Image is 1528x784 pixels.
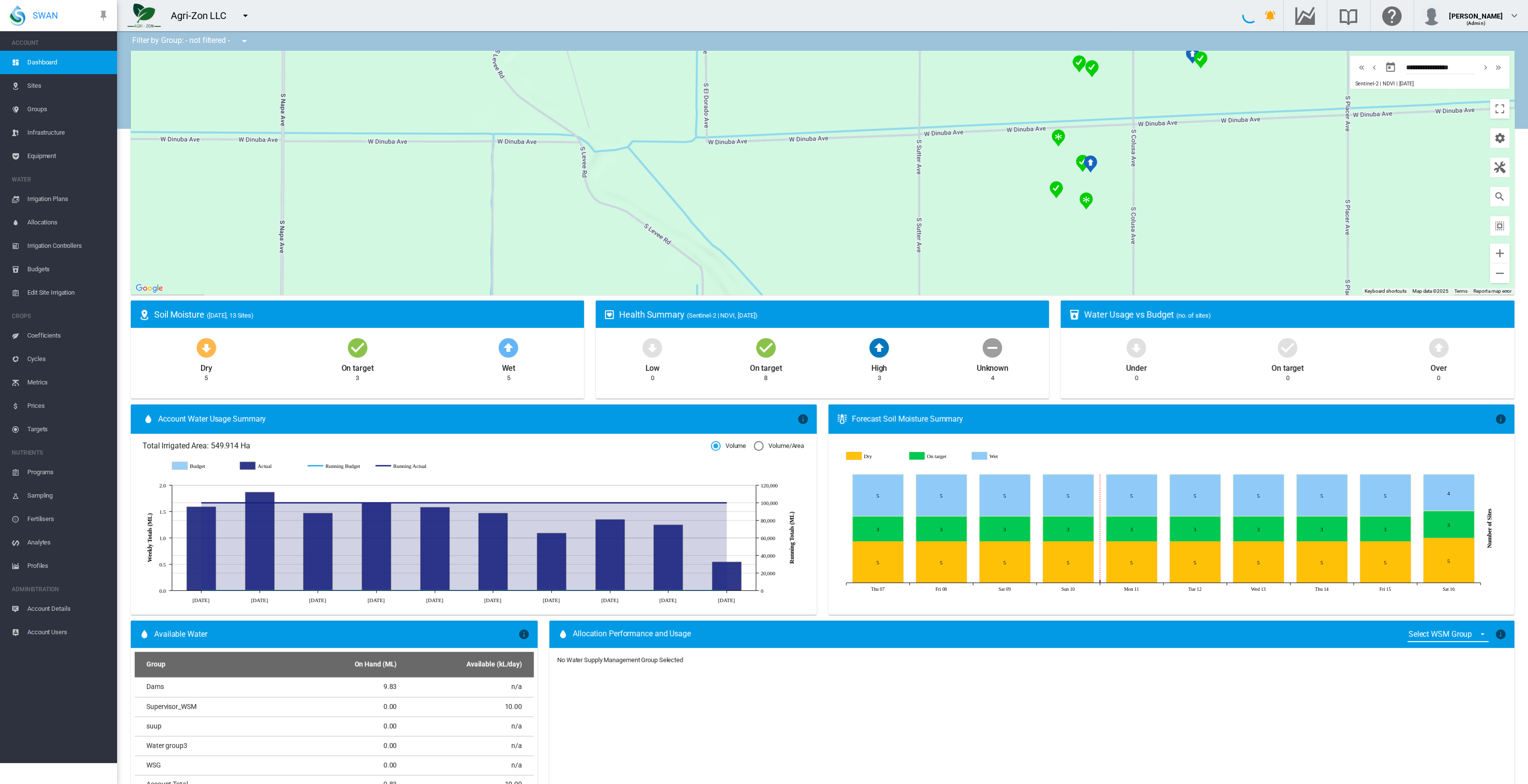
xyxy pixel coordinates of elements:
button: icon-select-all [1490,216,1509,236]
circle: Running Actual Jun 7 100,039.21 [199,501,203,504]
td: Dams [135,678,268,697]
div: Agri-Zon LLC [171,9,235,22]
g: Wet Aug 10, 2025 5 [1043,475,1094,516]
span: Sites [27,74,109,98]
md-icon: icon-chevron-down [1508,10,1520,21]
span: Edit Site Irrigation [27,281,109,304]
span: ADMINISTRATION [12,582,109,597]
g: Actual Aug 9 0.55 [712,562,741,590]
md-radio-button: Volume/Area [754,442,804,451]
span: Account Details [27,597,109,621]
circle: Running Actual Jun 21 100,042.55 [316,501,320,504]
g: On target Aug 15, 2025 3 [1360,517,1411,542]
g: On target Aug 10, 2025 3 [1043,517,1094,542]
th: Group [135,652,268,677]
md-icon: icon-cog [1494,132,1506,144]
div: NDVI: P - Medium SHA [1194,51,1207,69]
div: Forecast Soil Moisture Summary [852,414,1495,424]
span: Budgets [27,258,109,281]
span: Metrics [27,371,109,394]
circle: Running Budget Jun 7 20 [199,588,203,592]
div: Dry [201,359,212,374]
button: icon-chevron-right [1479,61,1492,73]
g: Dry Aug 10, 2025 5 [1043,542,1094,583]
span: Allocations [27,211,109,234]
g: On target Aug 12, 2025 3 [1170,517,1221,542]
tspan: [DATE] [192,597,209,603]
g: On target Aug 14, 2025 3 [1297,517,1347,542]
span: Coefficients [27,324,109,347]
a: Report a map error [1473,288,1511,294]
span: Dashboard [27,51,109,74]
md-icon: icon-menu-down [239,35,250,47]
md-radio-button: Volume [711,442,746,451]
g: Dry Aug 12, 2025 5 [1170,542,1221,583]
span: Account Users [27,621,109,644]
span: Equipment [27,144,109,168]
div: 10.00 [404,702,522,712]
circle: Running Actual Aug 9 100,051.5 [724,501,728,504]
a: Terms [1454,288,1468,294]
div: Low [645,359,660,374]
g: Dry Aug 13, 2025 5 [1233,542,1284,583]
tspan: Fri 08 [935,586,947,592]
g: Dry Aug 09, 2025 5 [980,542,1030,583]
tspan: Fri 15 [1379,586,1391,592]
button: Zoom in [1490,243,1509,263]
div: On target [1271,359,1304,374]
md-icon: icon-checkbox-marked-circle [346,336,369,359]
g: Dry Aug 14, 2025 5 [1297,542,1347,583]
md-icon: Go to the Data Hub [1293,10,1317,21]
tspan: [DATE] [251,597,268,603]
td: WSG [135,756,268,775]
g: Wet Aug 11, 2025 5 [1106,475,1157,516]
button: icon-chevron-double-left [1355,61,1367,73]
g: Dry Aug 16, 2025 5 [1424,538,1474,583]
md-icon: icon-map-marker-radius [139,309,150,321]
circle: Running Budget Jun 21 20 [316,588,320,592]
g: Running Actual [376,462,434,470]
circle: Running Actual Aug 2 100,050.95 [666,501,670,504]
div: [PERSON_NAME] [1449,7,1503,17]
button: icon-magnify [1490,187,1509,206]
tspan: Running Totals (ML) [788,511,795,563]
div: Water Usage vs Budget [1084,308,1506,321]
tspan: Thu 14 [1315,586,1328,592]
span: Available Water [154,629,207,640]
tspan: 0 [761,588,764,594]
span: (Admin) [1467,20,1486,26]
div: NDVI: SHA Disease Med 2023 [1051,129,1065,147]
g: Dry Aug 11, 2025 5 [1106,542,1157,583]
circle: Running Actual Jul 5 100,045.79 [433,501,437,504]
tspan: [DATE] [543,597,560,603]
circle: Running Actual Jul 12 100,047.26 [491,501,495,504]
md-icon: icon-information [797,413,809,425]
div: 8 [764,374,767,382]
div: n/a [404,761,522,770]
span: Total Irrigated Area: 549.914 Ha [142,441,711,451]
div: n/a [404,682,522,692]
div: 0 [1437,374,1440,382]
div: NDVI: P - Light SHA [1186,46,1199,64]
div: n/a [404,741,522,751]
md-icon: Search the knowledge base [1337,10,1360,21]
span: NUTRIENTS [12,445,109,461]
td: Supervisor_WSM [135,697,268,716]
div: NDVI: AS - Medium SHA [1076,155,1089,172]
tspan: Sat 16 [1443,586,1455,592]
div: Unknown [977,359,1008,374]
span: Analytes [27,531,109,554]
tspan: [DATE] [309,597,326,603]
span: SWAN [33,9,58,21]
div: Under [1126,359,1147,374]
g: On target Aug 11, 2025 3 [1106,517,1157,542]
tspan: Wed 13 [1251,586,1266,592]
tspan: [DATE] [426,597,443,603]
g: Wet Aug 08, 2025 5 [916,475,967,516]
md-icon: icon-minus-circle [981,336,1004,359]
md-icon: icon-checkbox-marked-circle [1276,336,1299,359]
div: 5 [204,374,208,382]
g: On target Aug 08, 2025 3 [916,517,967,542]
md-icon: icon-arrow-up-bold-circle [1427,336,1450,359]
td: suup [135,717,268,736]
